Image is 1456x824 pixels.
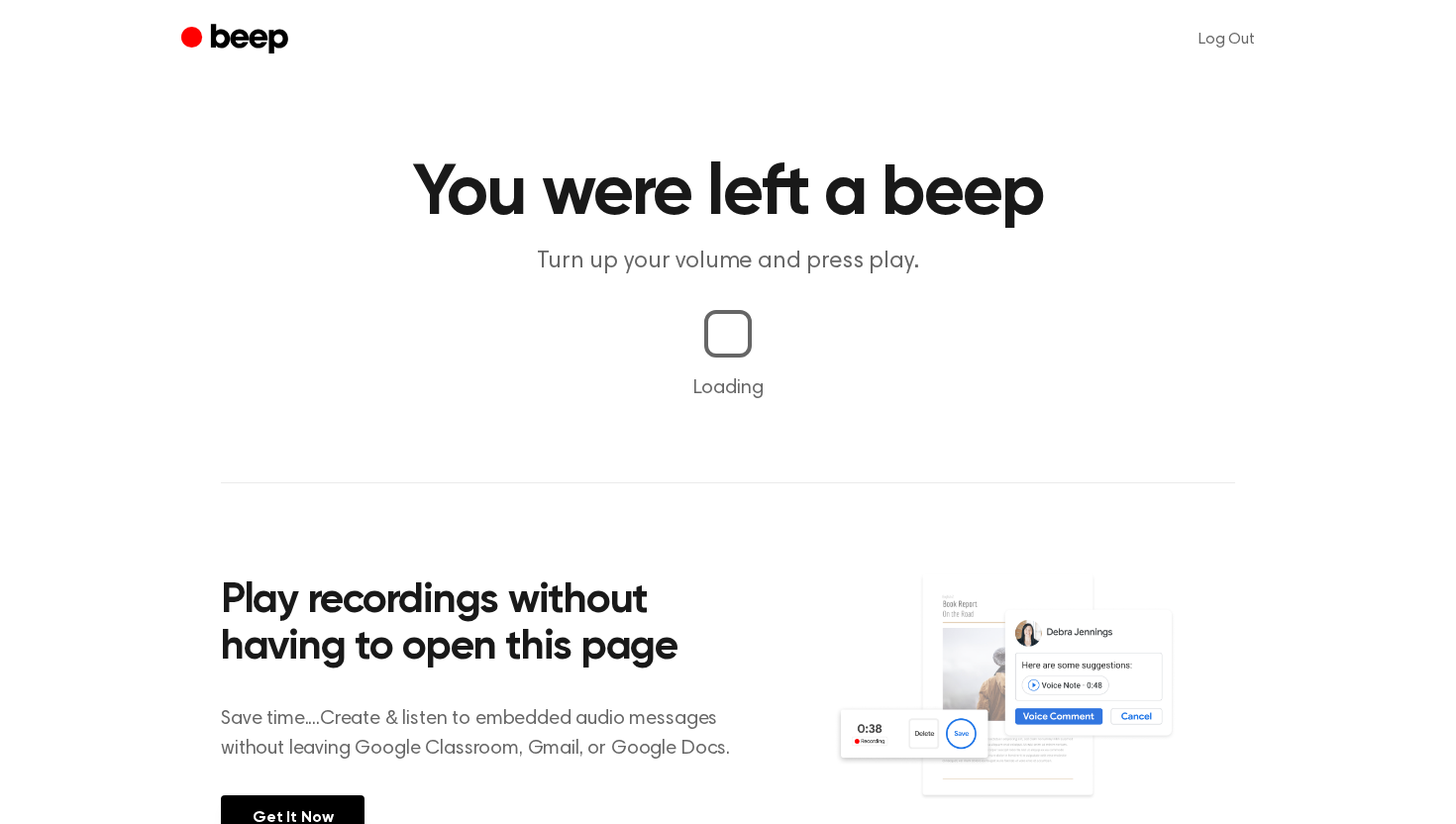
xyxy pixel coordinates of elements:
a: Log Out [1179,16,1275,63]
a: Beep [181,21,293,59]
h2: Play recordings without having to open this page [221,578,755,672]
p: Save time....Create & listen to embedded audio messages without leaving Google Classroom, Gmail, ... [221,704,755,764]
p: Loading [24,373,1432,403]
p: Turn up your volume and press play. [348,246,1108,278]
h1: You were left a beep [221,158,1235,230]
